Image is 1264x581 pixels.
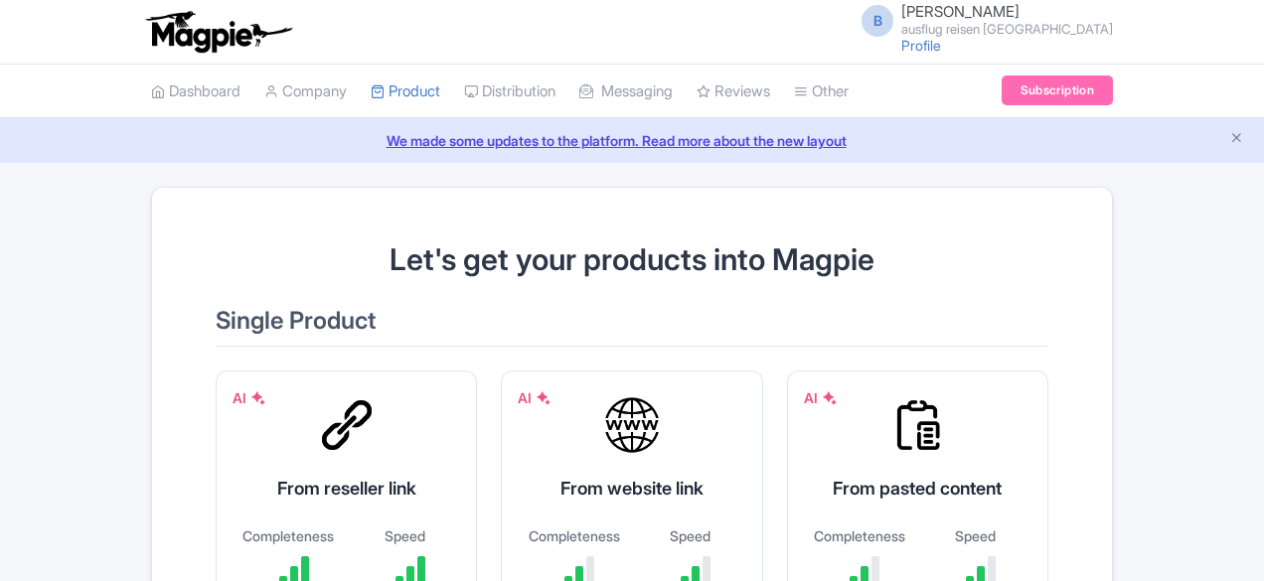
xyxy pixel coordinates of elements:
img: logo-ab69f6fb50320c5b225c76a69d11143b.png [141,10,295,54]
a: Dashboard [151,65,240,119]
div: Speed [927,525,1024,546]
a: Reviews [697,65,770,119]
span: B [862,5,893,37]
div: Completeness [526,525,622,546]
a: Messaging [579,65,673,119]
div: From reseller link [240,475,452,502]
span: [PERSON_NAME] [901,2,1020,21]
a: Product [371,65,440,119]
img: AI Symbol [822,390,838,406]
div: Speed [357,525,453,546]
div: AI [804,387,838,408]
a: Other [794,65,849,119]
div: Completeness [240,525,337,546]
img: AI Symbol [250,390,266,406]
h1: Let's get your products into Magpie [216,243,1048,276]
img: AI Symbol [536,390,552,406]
div: Completeness [812,525,908,546]
a: Distribution [464,65,555,119]
a: We made some updates to the platform. Read more about the new layout [12,130,1252,151]
a: B [PERSON_NAME] ausflug reisen [GEOGRAPHIC_DATA] [850,4,1113,36]
div: Speed [642,525,738,546]
div: AI [518,387,552,408]
div: From pasted content [812,475,1024,502]
div: From website link [526,475,737,502]
a: Company [264,65,347,119]
div: AI [233,387,266,408]
h2: Single Product [216,308,1048,347]
a: Profile [901,37,941,54]
a: Subscription [1002,75,1113,105]
small: ausflug reisen [GEOGRAPHIC_DATA] [901,23,1113,36]
button: Close announcement [1229,128,1244,151]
